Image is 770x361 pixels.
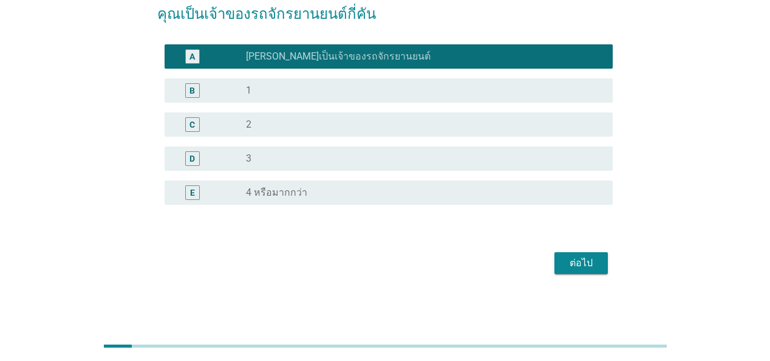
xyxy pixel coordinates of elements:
[189,152,195,165] div: D
[554,252,608,274] button: ต่อไป
[246,187,307,199] label: 4 หรือมากกว่า
[189,84,195,97] div: B
[246,153,251,165] label: 3
[246,50,431,63] label: [PERSON_NAME]เป็นเจ้าของรถจักรยานยนต์
[189,50,195,63] div: A
[564,256,598,270] div: ต่อไป
[190,186,195,199] div: E
[246,84,251,97] label: 1
[246,119,251,131] label: 2
[189,118,195,131] div: C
